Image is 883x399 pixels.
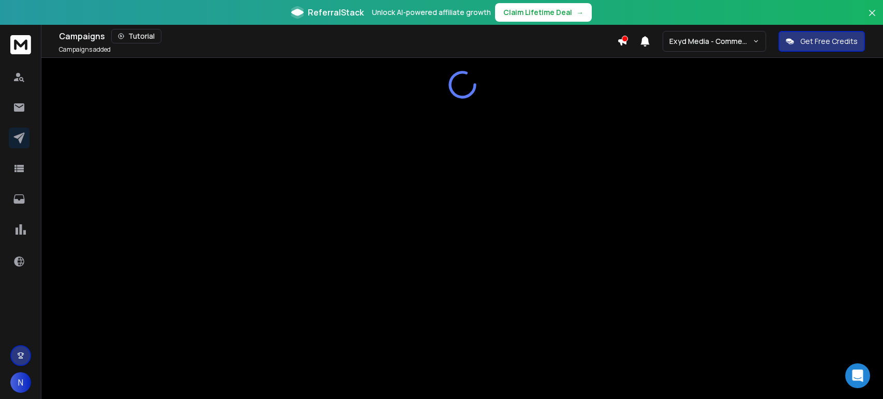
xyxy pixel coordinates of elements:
[59,29,617,43] div: Campaigns
[59,45,111,54] p: Campaigns added
[576,7,583,18] span: →
[669,36,753,47] p: Exyd Media - Commercial Cleaning
[372,7,491,18] p: Unlock AI-powered affiliate growth
[111,29,161,43] button: Tutorial
[10,372,31,393] button: N
[308,6,364,19] span: ReferralStack
[495,3,592,22] button: Claim Lifetime Deal→
[865,6,879,31] button: Close banner
[845,363,870,388] div: Open Intercom Messenger
[779,31,865,52] button: Get Free Credits
[800,36,858,47] p: Get Free Credits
